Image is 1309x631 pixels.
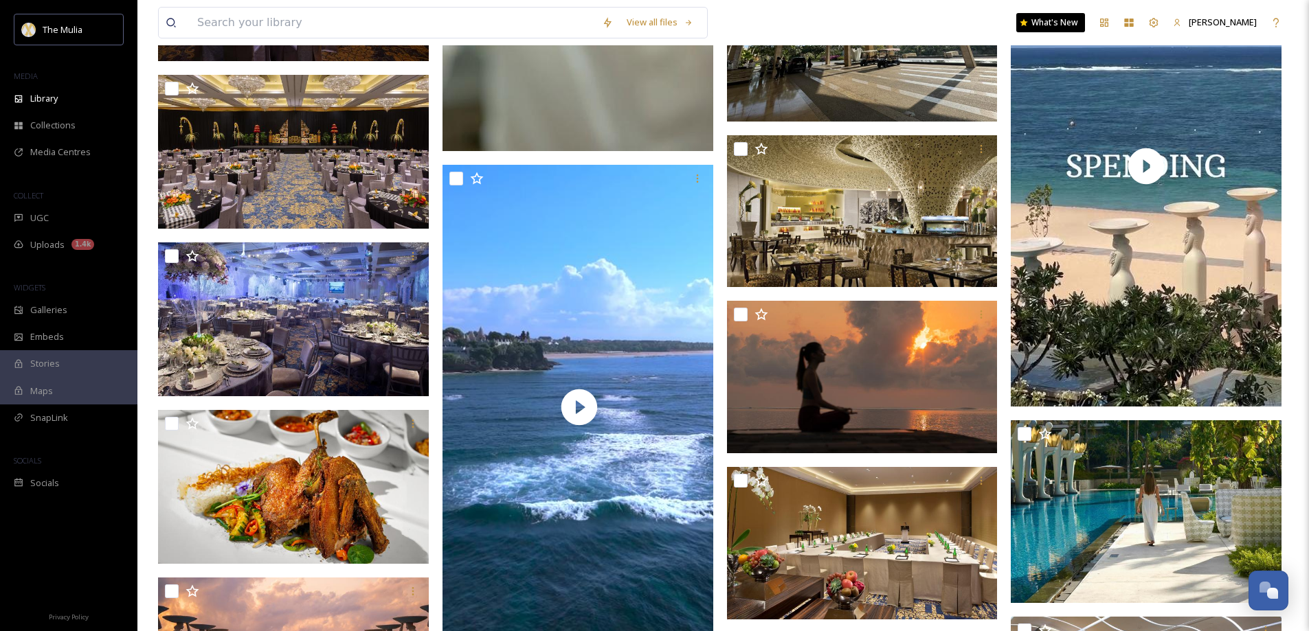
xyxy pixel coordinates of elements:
span: Maps [30,385,53,398]
span: Library [30,92,58,105]
a: [PERSON_NAME] [1166,9,1264,36]
img: ext_1721363074.552039_laarniematsui1985@yahoo.com-IMG_6080.jpeg [1011,420,1284,603]
input: Search your library [190,8,595,38]
img: mulia_logo.png [22,23,36,36]
span: Embeds [30,330,64,343]
span: Collections [30,119,76,132]
a: What's New [1016,13,1085,32]
span: WIDGETS [14,282,45,292]
span: Stories [30,357,60,370]
span: COLLECT [14,190,43,200]
img: Mice-33.jpg [727,467,998,619]
div: 1.4k [71,239,94,250]
span: Uploads [30,238,65,251]
span: Media Centres [30,146,91,159]
span: The Mulia [43,23,82,36]
span: Galleries [30,303,67,317]
img: Mice-2.jpg [158,242,432,396]
span: Socials [30,477,59,490]
img: TheCafe4.jpg [727,135,998,288]
span: UGC [30,211,49,225]
a: View all files [620,9,700,36]
img: Nyepi_e1.jpg [727,301,998,453]
img: Mice-9.jpg [158,75,432,229]
span: SnapLink [30,411,68,424]
button: Open Chat [1249,571,1288,610]
span: Privacy Policy [49,612,89,621]
span: MEDIA [14,71,38,81]
a: Privacy Policy [49,608,89,624]
span: [PERSON_NAME] [1189,16,1257,28]
span: SOCIALS [14,455,41,466]
img: Bebek-Mulia.jpg [158,410,432,564]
